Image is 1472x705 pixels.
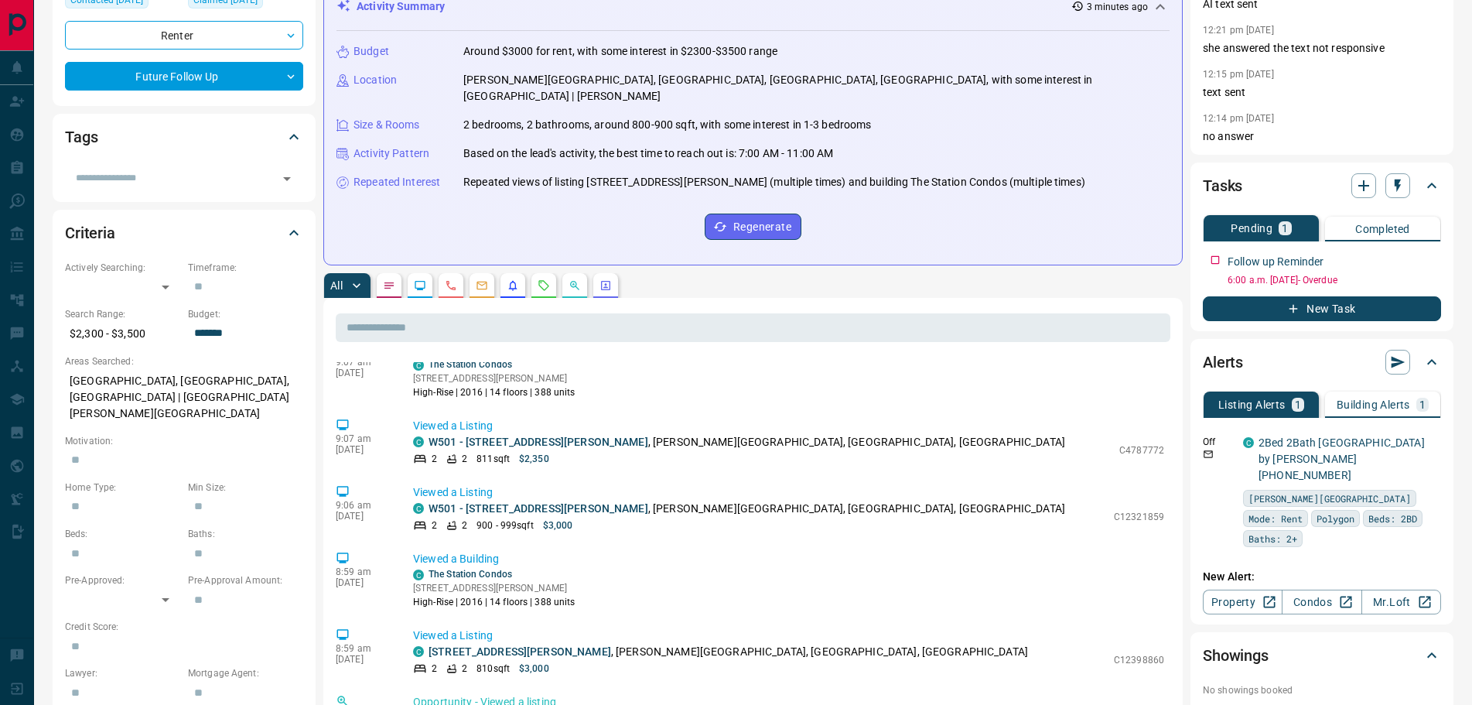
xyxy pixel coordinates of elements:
svg: Agent Actions [599,279,612,292]
a: W501 - [STREET_ADDRESS][PERSON_NAME] [429,502,648,515]
p: 1 [1282,223,1288,234]
h2: Criteria [65,221,115,245]
p: 9:07 am [336,433,390,444]
p: Credit Score: [65,620,303,634]
svg: Requests [538,279,550,292]
svg: Lead Browsing Activity [414,279,426,292]
p: Viewed a Building [413,551,1164,567]
p: 2 [432,452,437,466]
a: 2Bed 2Bath [GEOGRAPHIC_DATA] by [PERSON_NAME] [PHONE_NUMBER] [1259,436,1425,481]
p: All [330,280,343,291]
p: 12:15 pm [DATE] [1203,69,1274,80]
p: Mortgage Agent: [188,666,303,680]
h2: Showings [1203,643,1269,668]
a: W501 - [STREET_ADDRESS][PERSON_NAME] [429,436,648,448]
a: [STREET_ADDRESS][PERSON_NAME] [429,645,611,658]
p: Repeated views of listing [STREET_ADDRESS][PERSON_NAME] (multiple times) and building The Station... [463,174,1085,190]
p: Follow up Reminder [1228,254,1323,270]
h2: Tags [65,125,97,149]
div: Renter [65,21,303,50]
div: condos.ca [413,503,424,514]
p: 900 - 999 sqft [476,518,533,532]
p: 2 [432,662,437,676]
p: Activity Pattern [353,145,429,162]
p: Completed [1355,224,1410,234]
div: Showings [1203,637,1441,674]
span: [PERSON_NAME][GEOGRAPHIC_DATA] [1248,491,1411,506]
p: Baths: [188,527,303,541]
p: Location [353,72,397,88]
div: Tasks [1203,167,1441,204]
span: Beds: 2BD [1368,511,1417,526]
p: No showings booked [1203,683,1441,697]
p: 6:00 a.m. [DATE] - Overdue [1228,273,1441,287]
p: Repeated Interest [353,174,440,190]
p: Size & Rooms [353,117,420,133]
p: Budget: [188,307,303,321]
p: [STREET_ADDRESS][PERSON_NAME] [413,371,575,385]
div: Alerts [1203,344,1441,381]
p: C12321859 [1114,510,1164,524]
button: New Task [1203,296,1441,321]
p: Based on the lead's activity, the best time to reach out is: 7:00 AM - 11:00 AM [463,145,833,162]
p: $3,000 [543,518,573,532]
p: 12:14 pm [DATE] [1203,113,1274,124]
p: High-Rise | 2016 | 14 floors | 388 units [413,385,575,399]
span: Mode: Rent [1248,511,1303,526]
p: Viewed a Listing [413,628,1164,644]
p: 9:06 am [336,500,390,511]
div: Criteria [65,214,303,252]
svg: Notes [383,279,395,292]
p: Areas Searched: [65,354,303,368]
a: Condos [1282,590,1361,614]
h2: Tasks [1203,173,1242,198]
p: 1 [1295,399,1301,410]
div: condos.ca [1243,437,1254,448]
svg: Emails [476,279,488,292]
p: Home Type: [65,481,180,495]
p: Viewed a Listing [413,418,1164,434]
h2: Alerts [1203,350,1243,375]
p: Lawyer: [65,666,180,680]
p: Motivation: [65,434,303,448]
p: 2 [462,662,467,676]
a: Mr.Loft [1361,590,1441,614]
p: C4787772 [1119,443,1164,457]
div: condos.ca [413,646,424,657]
p: she answered the text not responsive [1203,40,1441,56]
button: Open [276,168,298,190]
p: Listing Alerts [1218,399,1286,410]
p: 2 [432,518,437,532]
svg: Listing Alerts [507,279,519,292]
p: [STREET_ADDRESS][PERSON_NAME] [413,581,575,595]
button: Regenerate [705,214,801,240]
p: New Alert: [1203,569,1441,585]
p: 8:59 am [336,643,390,654]
p: Budget [353,43,389,60]
p: [DATE] [336,511,390,522]
p: 9:07 am [336,357,390,368]
p: text sent [1203,84,1441,101]
p: Building Alerts [1337,399,1410,410]
p: 2 [462,452,467,466]
p: Pre-Approved: [65,573,180,587]
p: $2,350 [519,452,549,466]
p: , [PERSON_NAME][GEOGRAPHIC_DATA], [GEOGRAPHIC_DATA], [GEOGRAPHIC_DATA] [429,434,1065,450]
p: Min Size: [188,481,303,495]
svg: Opportunities [569,279,581,292]
p: 811 sqft [476,452,510,466]
p: [DATE] [336,368,390,378]
p: , [PERSON_NAME][GEOGRAPHIC_DATA], [GEOGRAPHIC_DATA], [GEOGRAPHIC_DATA] [429,501,1065,517]
a: Property [1203,590,1282,614]
svg: Calls [445,279,457,292]
p: [DATE] [336,577,390,588]
p: 12:21 pm [DATE] [1203,25,1274,36]
p: Beds: [65,527,180,541]
p: Timeframe: [188,261,303,275]
div: condos.ca [413,360,424,371]
span: Baths: 2+ [1248,531,1297,546]
p: 2 bedrooms, 2 bathrooms, around 800-900 sqft, with some interest in 1-3 bedrooms [463,117,872,133]
p: High-Rise | 2016 | 14 floors | 388 units [413,595,575,609]
p: Actively Searching: [65,261,180,275]
p: Pre-Approval Amount: [188,573,303,587]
